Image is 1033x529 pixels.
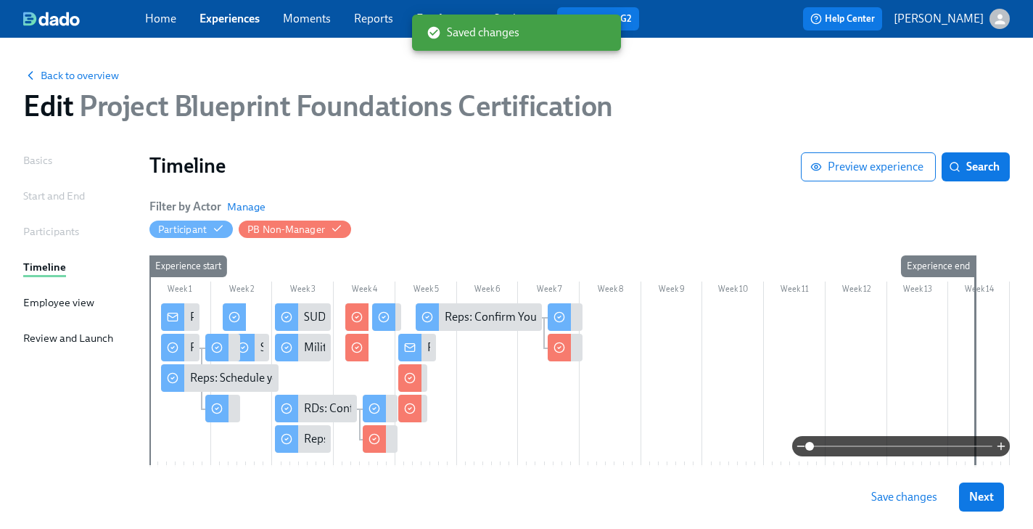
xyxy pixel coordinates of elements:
[149,199,221,215] h6: Filter by Actor
[304,401,543,417] div: RDs: Confirm Your Live Certification Completion
[23,12,80,26] img: dado
[871,490,937,504] span: Save changes
[354,12,393,25] a: Reports
[23,89,613,123] h1: Edit
[942,152,1010,181] button: Search
[23,224,79,239] div: Participants
[23,12,145,26] a: dado
[641,282,703,300] div: Week 9
[149,282,211,300] div: Week 1
[952,160,1000,174] span: Search
[161,364,278,392] div: Reps: Schedule your Project Blueprint Live Certification
[304,340,596,356] div: Military/VA Reps: Complete Your Pre-Work Account Tiering
[158,223,207,237] div: Hide Participant
[23,68,119,83] button: Back to overview
[803,7,882,30] button: Help Center
[149,255,227,277] div: Experience start
[272,282,334,300] div: Week 3
[23,152,52,168] div: Basics
[948,282,1010,300] div: Week 14
[826,282,887,300] div: Week 12
[275,425,331,453] div: Reps: Complete Your Pre-Work Account Tiering
[801,152,936,181] button: Preview experience
[275,334,331,361] div: Military/VA Reps: Complete Your Pre-Work Account Tiering
[73,89,612,123] span: Project Blueprint Foundations Certification
[247,223,325,237] div: Hide PB Non-Manager
[275,395,357,422] div: RDs: Confirm Your Live Certification Completion
[580,282,641,300] div: Week 8
[764,282,826,300] div: Week 11
[334,282,395,300] div: Week 4
[231,334,270,361] div: SRDs: Schedule your Project Blueprint Live Certification
[161,334,199,361] div: RDs: Schedule your Project Blueprint Live Certification
[557,7,639,30] button: Review us on G2
[861,483,947,512] button: Save changes
[894,11,984,27] p: [PERSON_NAME]
[23,295,94,311] div: Employee view
[145,12,176,25] a: Home
[304,309,562,325] div: SUD Reps: Complete Your Pre-Work Account Tiering
[901,255,976,277] div: Experience end
[959,483,1004,512] button: Next
[199,12,260,25] a: Experiences
[283,12,331,25] a: Moments
[239,221,351,238] button: PB Non-Manager
[395,282,457,300] div: Week 5
[275,303,331,331] div: SUD Reps: Complete Your Pre-Work Account Tiering
[211,282,273,300] div: Week 2
[227,200,266,214] button: Manage
[190,370,461,386] div: Reps: Schedule your Project Blueprint Live Certification
[149,152,801,179] h1: Timeline
[518,282,580,300] div: Week 7
[810,12,875,26] span: Help Center
[427,340,614,356] div: Reps: Get Ready for your PB Live Cert!
[416,303,542,331] div: Reps: Confirm Your Live Certification Completion
[190,340,457,356] div: RDs: Schedule your Project Blueprint Live Certification
[260,340,533,356] div: SRDs: Schedule your Project Blueprint Live Certification
[887,282,949,300] div: Week 13
[190,309,395,325] div: Project Blueprint Certification Next Steps!
[894,9,1010,29] button: [PERSON_NAME]
[149,221,233,238] button: Participant
[969,490,994,504] span: Next
[23,259,66,275] div: Timeline
[304,431,538,447] div: Reps: Complete Your Pre-Work Account Tiering
[23,188,85,204] div: Start and End
[161,303,199,331] div: Project Blueprint Certification Next Steps!
[445,309,688,325] div: Reps: Confirm Your Live Certification Completion
[702,282,764,300] div: Week 10
[813,160,923,174] span: Preview experience
[23,330,113,346] div: Review and Launch
[427,25,519,41] span: Saved changes
[457,282,519,300] div: Week 6
[398,334,437,361] div: Reps: Get Ready for your PB Live Cert!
